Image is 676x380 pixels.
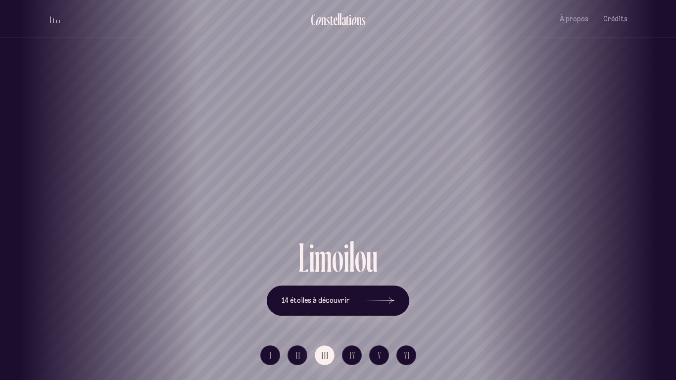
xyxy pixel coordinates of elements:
button: 14 étoiles à découvrir [267,285,409,316]
span: VI [404,351,410,360]
div: t [346,11,349,28]
div: o [351,11,357,28]
span: V [378,351,382,360]
div: l [338,11,339,28]
div: o [315,11,321,28]
span: III [322,351,329,360]
span: À propos [560,15,588,23]
span: IV [350,351,356,360]
button: V [369,345,389,365]
div: n [357,11,362,28]
span: II [296,351,301,360]
button: IV [342,345,362,365]
button: Crédits [603,7,628,31]
span: Crédits [603,15,628,23]
div: o [332,237,343,278]
button: À propos [560,7,588,31]
div: o [355,237,366,278]
span: I [270,351,272,360]
div: i [343,237,349,278]
div: i [309,237,314,278]
div: l [349,237,355,278]
button: II [288,345,307,365]
div: l [339,11,341,28]
div: L [298,237,309,278]
div: m [314,237,332,278]
div: i [349,11,351,28]
div: n [321,11,326,28]
div: t [330,11,333,28]
div: e [333,11,338,28]
div: u [366,237,378,278]
div: C [311,11,315,28]
button: VI [396,345,416,365]
div: a [341,11,346,28]
button: III [315,345,335,365]
div: s [326,11,330,28]
button: I [260,345,280,365]
span: 14 étoiles à découvrir [282,296,350,305]
div: s [362,11,366,28]
button: volume audio [48,14,61,24]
